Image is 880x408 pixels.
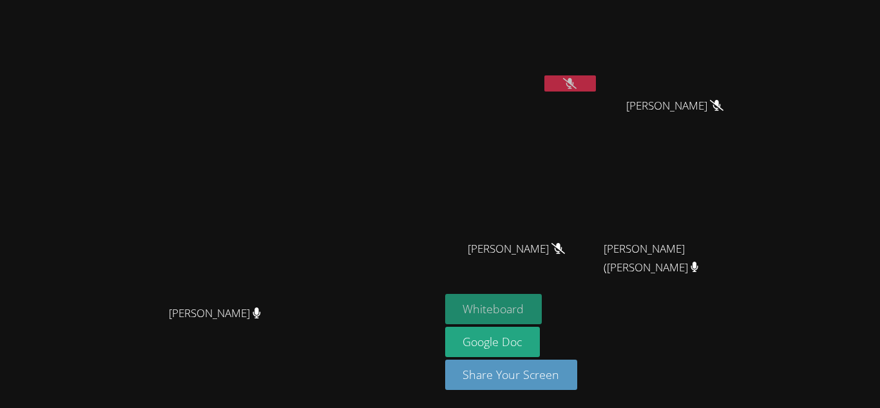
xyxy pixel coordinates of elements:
span: [PERSON_NAME] [468,240,565,258]
span: [PERSON_NAME] [169,304,261,323]
span: [PERSON_NAME] ([PERSON_NAME] [604,240,747,277]
button: Whiteboard [445,294,542,324]
a: Google Doc [445,327,540,357]
span: [PERSON_NAME] [626,97,723,115]
button: Share Your Screen [445,360,578,390]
